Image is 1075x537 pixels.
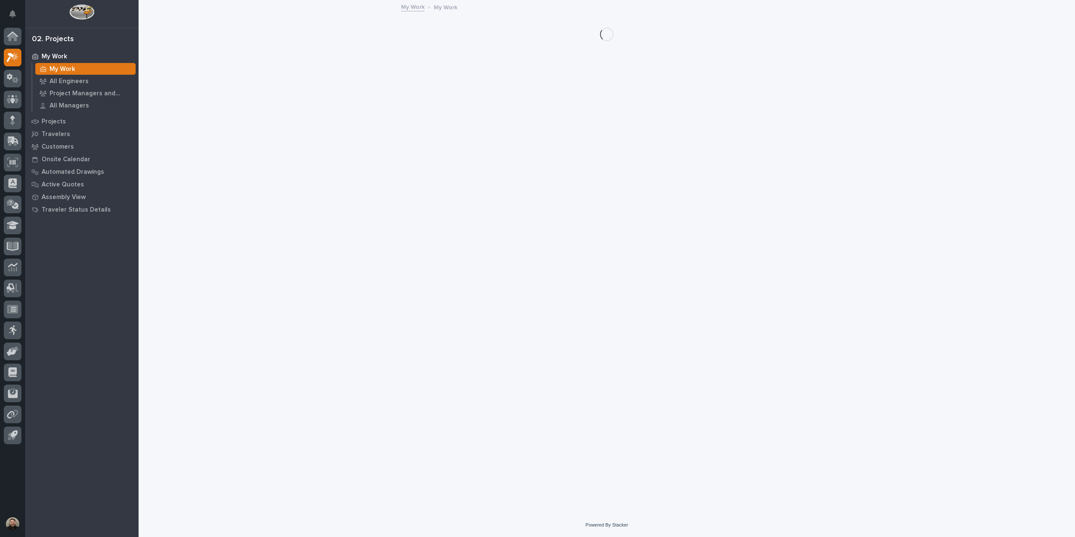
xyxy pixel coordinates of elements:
button: users-avatar [4,515,21,533]
button: Notifications [4,5,21,23]
p: Active Quotes [42,181,84,189]
p: My Work [434,2,457,11]
p: Project Managers and Engineers [50,90,132,97]
a: Automated Drawings [25,165,139,178]
a: Project Managers and Engineers [32,87,139,99]
a: Powered By Stacker [585,522,628,527]
a: Travelers [25,128,139,140]
p: All Engineers [50,78,89,85]
a: Projects [25,115,139,128]
p: Travelers [42,131,70,138]
p: Assembly View [42,194,86,201]
img: Workspace Logo [69,4,94,20]
a: My Work [32,63,139,75]
div: 02. Projects [32,35,74,44]
p: Traveler Status Details [42,206,111,214]
a: Customers [25,140,139,153]
p: Automated Drawings [42,168,104,176]
a: Onsite Calendar [25,153,139,165]
div: Notifications [10,10,21,24]
p: My Work [50,65,75,73]
p: Projects [42,118,66,126]
a: My Work [25,50,139,63]
p: My Work [42,53,67,60]
p: All Managers [50,102,89,110]
a: Assembly View [25,191,139,203]
p: Onsite Calendar [42,156,90,163]
a: My Work [401,2,425,11]
a: Active Quotes [25,178,139,191]
a: All Managers [32,100,139,111]
a: All Engineers [32,75,139,87]
p: Customers [42,143,74,151]
a: Traveler Status Details [25,203,139,216]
